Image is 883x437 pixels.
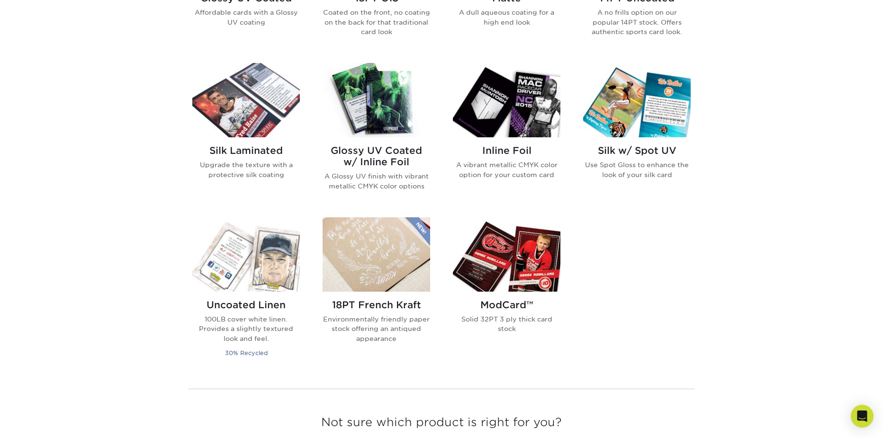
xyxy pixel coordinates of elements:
[453,63,560,137] img: Inline Foil Trading Cards
[583,63,691,206] a: Silk w/ Spot UV Trading Cards Silk w/ Spot UV Use Spot Gloss to enhance the look of your silk card
[192,63,300,137] img: Silk Laminated Trading Cards
[453,160,560,179] p: A vibrant metallic CMYK color option for your custom card
[192,217,300,370] a: Uncoated Linen Trading Cards Uncoated Linen 100LB cover white linen. Provides a slightly textured...
[406,217,430,246] img: New Product
[851,405,874,428] div: Open Intercom Messenger
[192,160,300,179] p: Upgrade the texture with a protective silk coating
[323,299,430,311] h2: 18PT French Kraft
[192,314,300,343] p: 100LB cover white linen. Provides a slightly textured look and feel.
[453,8,560,27] p: A dull aqueous coating for a high end look
[323,8,430,36] p: Coated on the front, no coating on the back for that traditional card look
[323,217,430,292] img: 18PT French Kraft Trading Cards
[453,299,560,311] h2: ModCard™
[453,145,560,156] h2: Inline Foil
[192,299,300,311] h2: Uncoated Linen
[453,314,560,334] p: Solid 32PT 3 ply thick card stock
[583,8,691,36] p: A no frills option on our popular 14PT stock. Offers authentic sports card look.
[192,217,300,292] img: Uncoated Linen Trading Cards
[323,63,430,137] img: Glossy UV Coated w/ Inline Foil Trading Cards
[323,171,430,191] p: A Glossy UV finish with vibrant metallic CMYK color options
[225,349,268,357] small: 30% Recycled
[583,160,691,179] p: Use Spot Gloss to enhance the look of your silk card
[192,8,300,27] p: Affordable cards with a Glossy UV coating
[323,63,430,206] a: Glossy UV Coated w/ Inline Foil Trading Cards Glossy UV Coated w/ Inline Foil A Glossy UV finish ...
[453,217,560,370] a: ModCard™ Trading Cards ModCard™ Solid 32PT 3 ply thick card stock
[192,63,300,206] a: Silk Laminated Trading Cards Silk Laminated Upgrade the texture with a protective silk coating
[323,217,430,370] a: 18PT French Kraft Trading Cards 18PT French Kraft Environmentally friendly paper stock offering a...
[2,408,81,434] iframe: Google Customer Reviews
[323,314,430,343] p: Environmentally friendly paper stock offering an antiqued appearance
[583,145,691,156] h2: Silk w/ Spot UV
[583,63,691,137] img: Silk w/ Spot UV Trading Cards
[192,145,300,156] h2: Silk Laminated
[453,63,560,206] a: Inline Foil Trading Cards Inline Foil A vibrant metallic CMYK color option for your custom card
[323,145,430,168] h2: Glossy UV Coated w/ Inline Foil
[453,217,560,292] img: ModCard™ Trading Cards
